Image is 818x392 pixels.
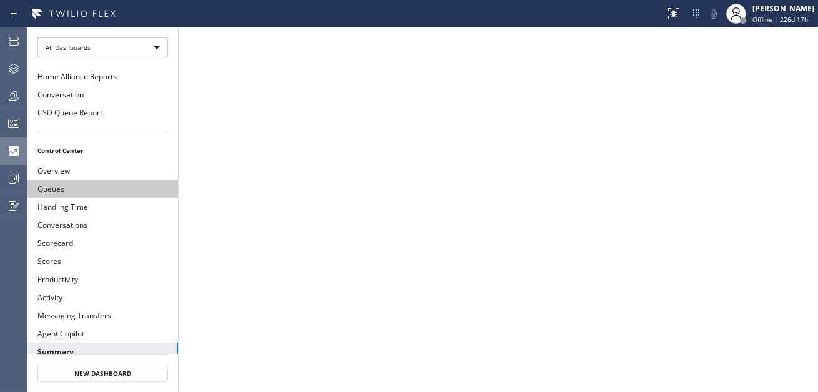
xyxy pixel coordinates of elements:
button: New Dashboard [37,365,168,382]
button: Summary [27,343,178,361]
button: Activity [27,288,178,306]
div: All Dashboards [37,37,168,57]
button: Conversations [27,216,178,234]
button: Home Alliance Reports [27,67,178,86]
div: [PERSON_NAME] [752,3,814,14]
button: Messaging Transfers [27,306,178,325]
li: Control Center [27,142,178,159]
button: Scorecard [27,234,178,252]
button: Overview [27,162,178,180]
button: Productivity [27,270,178,288]
button: Scores [27,252,178,270]
button: Handling Time [27,198,178,216]
button: Conversation [27,86,178,104]
button: Mute [705,5,722,22]
button: Queues [27,180,178,198]
span: Offline | 226d 17h [752,15,808,24]
button: CSD Queue Report [27,104,178,122]
iframe: dashboard_9f6bb337dffe [179,27,818,392]
button: Agent Copilot [27,325,178,343]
